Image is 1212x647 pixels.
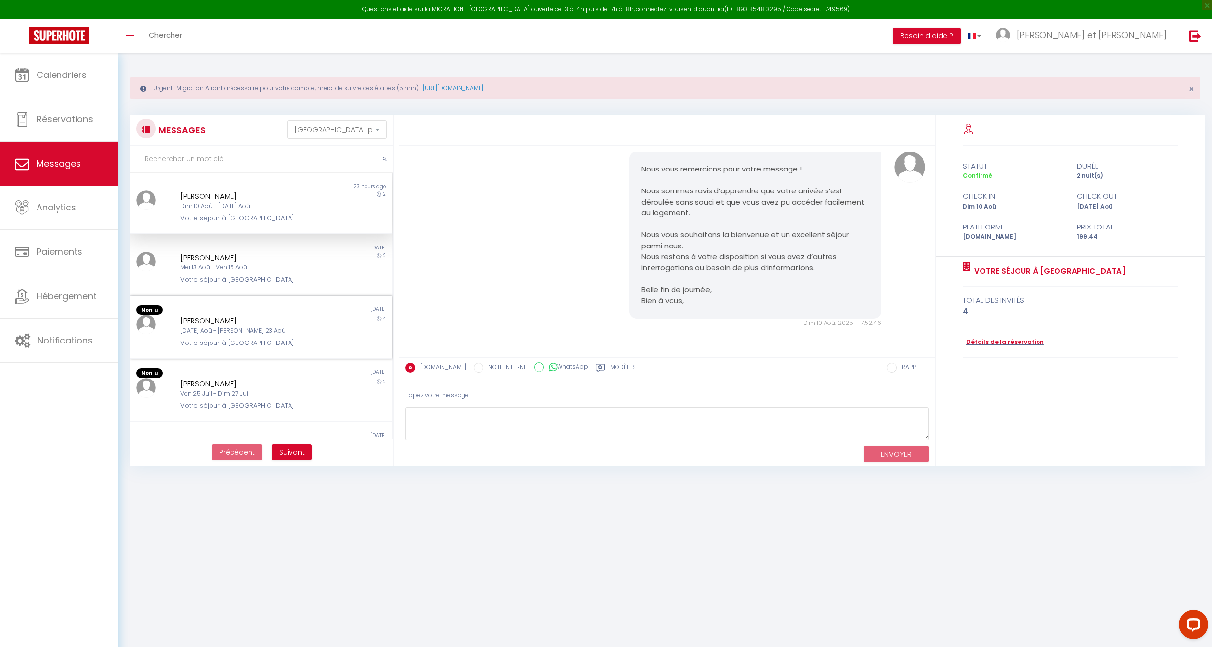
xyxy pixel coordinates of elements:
[37,201,76,213] span: Analytics
[957,221,1071,233] div: Plateforme
[864,446,929,463] button: ENVOYER
[180,338,321,348] div: Votre séjour à [GEOGRAPHIC_DATA]
[136,368,163,378] span: Non lu
[156,119,206,141] h3: MESSAGES
[1070,160,1184,172] div: durée
[971,266,1126,277] a: Votre séjour à [GEOGRAPHIC_DATA]
[988,19,1179,53] a: ... [PERSON_NAME] et [PERSON_NAME]
[963,306,1178,318] div: 4
[405,383,929,407] div: Tapez votre message
[261,183,392,190] div: 23 hours ago
[383,378,386,385] span: 2
[180,202,321,211] div: Dim 10 Aoû - [DATE] Aoû
[180,389,321,399] div: Ven 25 Juil - Dim 27 Juil
[136,315,156,334] img: ...
[37,69,87,81] span: Calendriers
[180,378,321,390] div: [PERSON_NAME]
[684,5,724,13] a: en cliquant ici
[1070,190,1184,202] div: check out
[261,305,392,315] div: [DATE]
[1070,221,1184,233] div: Prix total
[383,439,386,447] span: 2
[261,244,392,252] div: [DATE]
[180,275,321,285] div: Votre séjour à [GEOGRAPHIC_DATA]
[1171,606,1212,647] iframe: LiveChat chat widget
[37,157,81,170] span: Messages
[136,305,163,315] span: Non lu
[29,27,89,44] img: Super Booking
[897,363,922,374] label: RAPPEL
[1017,29,1167,41] span: [PERSON_NAME] et [PERSON_NAME]
[1070,171,1184,181] div: 2 nuit(s)
[996,28,1010,42] img: ...
[37,290,96,302] span: Hébergement
[415,363,466,374] label: [DOMAIN_NAME]
[957,232,1071,242] div: [DOMAIN_NAME]
[149,30,182,40] span: Chercher
[136,252,156,271] img: ...
[483,363,527,374] label: NOTE INTERNE
[136,439,156,459] img: ...
[383,315,386,322] span: 4
[37,246,82,258] span: Paiements
[180,213,321,223] div: Votre séjour à [GEOGRAPHIC_DATA]
[423,84,483,92] a: [URL][DOMAIN_NAME]
[272,444,312,461] button: Next
[1070,202,1184,211] div: [DATE] Aoû
[219,447,255,457] span: Précédent
[130,146,393,173] input: Rechercher un mot clé
[893,28,961,44] button: Besoin d'aide ?
[37,113,93,125] span: Réservations
[261,368,392,378] div: [DATE]
[38,334,93,346] span: Notifications
[963,171,992,180] span: Confirmé
[279,447,305,457] span: Suivant
[1189,83,1194,95] span: ×
[957,160,1071,172] div: statut
[641,164,869,306] pre: Nous vous remercions pour votre message ! Nous sommes ravis d’apprendre que votre arrivée s’est d...
[261,432,392,439] div: [DATE]
[180,252,321,264] div: [PERSON_NAME]
[544,362,588,373] label: WhatsApp
[212,444,262,461] button: Previous
[130,77,1200,99] div: Urgent : Migration Airbnb nécessaire pour votre compte, merci de suivre ces étapes (5 min) -
[1189,30,1201,42] img: logout
[1070,232,1184,242] div: 199.44
[629,319,881,328] div: Dim 10 Aoû. 2025 - 17:52:46
[180,190,321,202] div: [PERSON_NAME]
[136,190,156,210] img: ...
[963,294,1178,306] div: total des invités
[180,326,321,336] div: [DATE] Aoû - [PERSON_NAME] 23 Aoû
[141,19,190,53] a: Chercher
[1189,85,1194,94] button: Close
[957,190,1071,202] div: check in
[963,338,1044,347] a: Détails de la réservation
[957,202,1071,211] div: Dim 10 Aoû
[180,439,321,451] div: [PERSON_NAME]
[383,252,386,259] span: 2
[894,152,925,183] img: ...
[180,315,321,326] div: [PERSON_NAME]
[180,263,321,272] div: Mer 13 Aoû - Ven 15 Aoû
[610,363,636,375] label: Modèles
[136,378,156,398] img: ...
[383,190,386,198] span: 2
[180,401,321,411] div: Votre séjour à [GEOGRAPHIC_DATA]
